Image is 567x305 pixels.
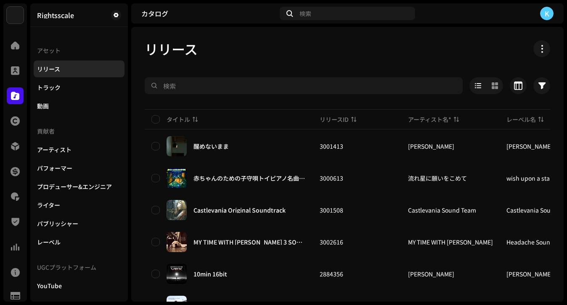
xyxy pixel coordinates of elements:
[408,207,476,213] div: Castlevania Sound Team
[408,143,454,149] div: [PERSON_NAME]
[34,160,125,176] re-m-nav-item: パフォーマー
[37,220,78,227] div: パブリッシャー
[540,7,554,20] div: K
[408,207,493,213] span: Castlevania Sound Team
[408,115,451,124] div: アーティスト名*
[167,232,187,252] img: 83356377-1cdd-4fbb-b144-cbaf9b4e0409
[37,282,62,289] div: YouTube
[320,142,343,150] span: 3001413
[506,142,553,150] span: JAKE
[167,115,190,124] div: タイトル
[37,103,49,109] div: 動画
[34,277,125,294] re-m-nav-item: YouTube
[320,270,343,278] span: 2884356
[34,197,125,213] re-m-nav-item: ライター
[320,206,343,214] span: 3001508
[167,200,187,220] img: f5a63c1e-b2ad-4ac3-94a7-688b88b0414c
[34,121,125,141] re-a-nav-header: 貢献者
[506,270,553,278] span: MORISAKI MIKIO
[193,239,306,245] div: MY TIME WITH ALF 3 SONGS
[37,84,61,91] div: トラック
[34,257,125,277] re-a-nav-header: UGCプラットフォーム
[167,264,187,284] img: aabfa195-fcb0-49fa-ace4-b7b5ed616240
[145,40,198,57] span: リリース
[34,40,125,60] re-a-nav-header: アセット
[37,165,72,171] div: パフォーマー
[506,238,557,246] span: Headache Sounds
[408,175,493,181] span: 流れ星に願いをこめて
[320,115,349,124] div: リリースID
[34,97,125,114] re-m-nav-item: 動画
[34,60,125,77] re-m-nav-item: リリース
[408,175,467,181] div: 流れ星に願いをこめて
[408,239,493,245] div: MY TIME WITH [PERSON_NAME]
[320,238,343,246] span: 3002616
[167,168,187,188] img: c6df6992-4c7f-4e4f-ae4a-5c39f0063ee6
[34,215,125,232] re-m-nav-item: パブリッシャー
[145,77,463,94] input: 検索
[167,136,187,156] img: e6e86e85-c6ad-4371-996b-864ef0d217ff
[37,66,60,72] div: リリース
[506,115,536,124] div: レーベル名
[299,10,311,17] span: 検索
[193,207,286,213] div: Castlevania Original Soundtrack
[34,141,125,158] re-m-nav-item: アーティスト
[37,183,112,190] div: プロデューサー&エンジニア
[193,175,306,181] div: 赤ちゃんのための子守唄トイピアノ名曲集・おやすみママといっしょ
[34,234,125,250] re-m-nav-item: レーベル
[193,271,227,277] div: 10min 16bit
[7,7,24,24] img: 94c1d8ef-eac2-46f1-b728-fe59f34308f6
[37,146,72,153] div: アーティスト
[34,79,125,96] re-m-nav-item: トラック
[506,174,552,182] span: wish upon a star
[193,143,229,149] div: 醒めないまま
[34,178,125,195] re-m-nav-item: プロデューサー&エンジニア
[141,10,276,17] div: カタログ
[408,271,454,277] div: [PERSON_NAME]
[37,202,60,208] div: ライター
[408,239,493,245] span: MY TIME WITH ALF
[408,271,493,277] span: MORISAKI MIKIO
[408,143,493,149] span: JAKE
[37,239,61,245] div: レーベル
[37,12,74,18] div: Rightsscale
[320,174,343,182] span: 3000613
